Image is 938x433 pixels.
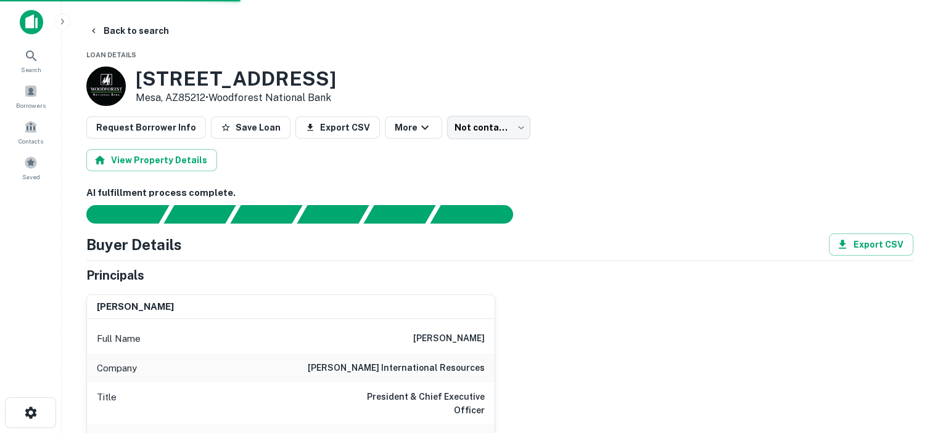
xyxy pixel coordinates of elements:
a: Woodforest National Bank [208,92,331,103]
div: Your request is received and processing... [163,205,236,224]
button: Export CSV [295,116,380,139]
a: Search [4,44,58,77]
div: Documents found, AI parsing details... [230,205,302,224]
h6: [PERSON_NAME] international resources [308,361,485,376]
button: More [385,116,442,139]
a: Borrowers [4,79,58,113]
a: Contacts [4,115,58,148]
button: Request Borrower Info [86,116,206,139]
span: Search [21,65,41,75]
h3: [STREET_ADDRESS] [136,67,336,91]
h6: AI fulfillment process complete. [86,186,913,200]
h6: [PERSON_NAME] [97,300,174,314]
button: Export CSV [829,233,913,256]
h4: Buyer Details [86,233,182,256]
button: Back to search [84,20,174,42]
img: capitalize-icon.png [20,10,43,34]
iframe: Chat Widget [876,295,938,354]
p: Full Name [97,331,141,346]
h6: President & Chief Executive Officer [337,390,485,417]
div: Principals found, still searching for contact information. This may take time... [363,205,435,224]
span: Saved [22,172,40,182]
a: Saved [4,151,58,184]
div: Principals found, AI now looking for contact information... [297,205,369,224]
div: Sending borrower request to AI... [72,205,164,224]
h6: [PERSON_NAME] [413,331,485,346]
button: View Property Details [86,149,217,171]
h5: Principals [86,266,144,285]
span: Borrowers [16,100,46,110]
p: Mesa, AZ85212 • [136,91,336,105]
div: Not contacted [447,116,530,139]
span: Loan Details [86,51,136,59]
p: Company [97,361,137,376]
button: Save Loan [211,116,290,139]
div: AI fulfillment process complete. [430,205,528,224]
span: Contacts [19,136,43,146]
p: Title [97,390,117,417]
